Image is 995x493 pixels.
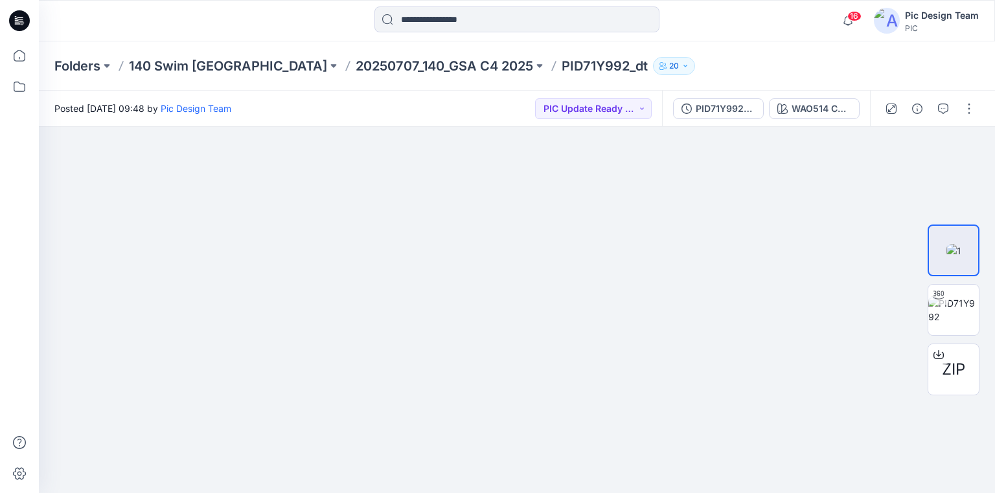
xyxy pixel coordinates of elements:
div: WAO514 C2 Denim Blue [792,102,851,116]
div: PIC [905,23,979,33]
button: PID71Y992_gsa_V1 [673,98,764,119]
div: PID71Y992_gsa_V1 [696,102,755,116]
div: Pic Design Team [905,8,979,23]
button: WAO514 C2 Denim Blue [769,98,860,119]
button: 20 [653,57,695,75]
a: Pic Design Team [161,103,231,114]
button: Details [907,98,928,119]
span: ZIP [942,358,965,381]
span: Posted [DATE] 09:48 by [54,102,231,115]
img: avatar [874,8,900,34]
p: PID71Y992_dt [562,57,648,75]
img: PID71Y992 [928,296,979,323]
span: 16 [847,11,862,21]
img: 1 [946,244,961,257]
a: 140 Swim [GEOGRAPHIC_DATA] [129,57,327,75]
a: 20250707_140_GSA C4 2025 [356,57,533,75]
p: 20 [669,59,679,73]
a: Folders [54,57,100,75]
